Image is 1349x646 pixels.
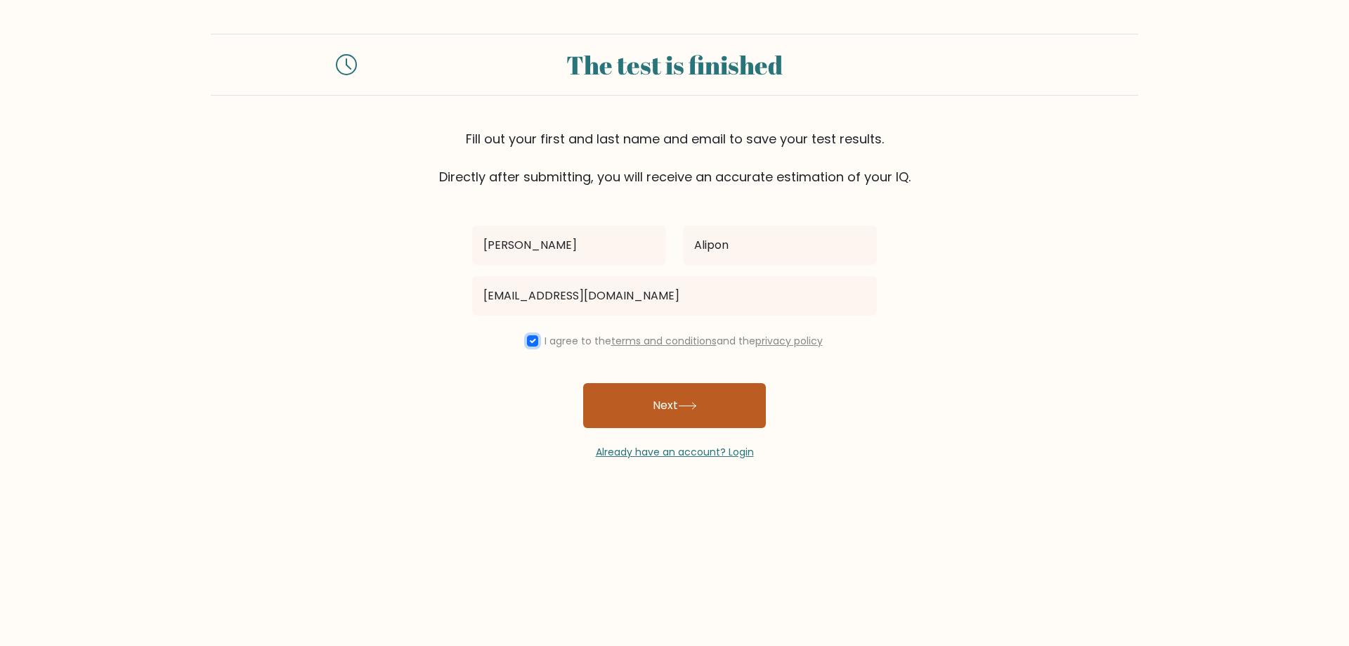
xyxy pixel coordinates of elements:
label: I agree to the and the [545,334,823,348]
a: privacy policy [755,334,823,348]
a: Already have an account? Login [596,445,754,459]
input: Email [472,276,877,316]
button: Next [583,383,766,428]
a: terms and conditions [611,334,717,348]
div: The test is finished [374,46,975,84]
input: First name [472,226,666,265]
input: Last name [683,226,877,265]
div: Fill out your first and last name and email to save your test results. Directly after submitting,... [211,129,1138,186]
